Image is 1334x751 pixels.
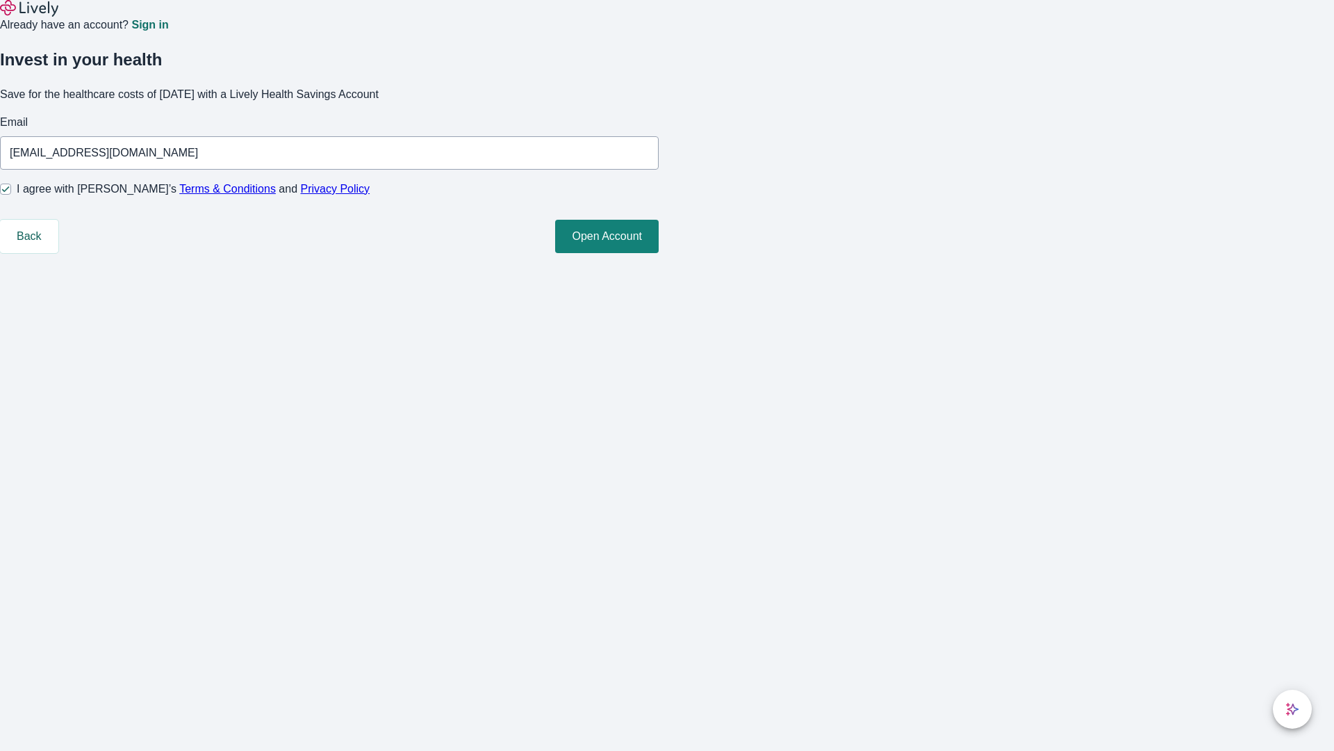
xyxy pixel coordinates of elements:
a: Privacy Policy [301,183,370,195]
span: I agree with [PERSON_NAME]’s and [17,181,370,197]
svg: Lively AI Assistant [1285,702,1299,716]
button: chat [1273,690,1312,729]
a: Terms & Conditions [179,183,276,195]
a: Sign in [131,19,168,31]
button: Open Account [555,220,659,253]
